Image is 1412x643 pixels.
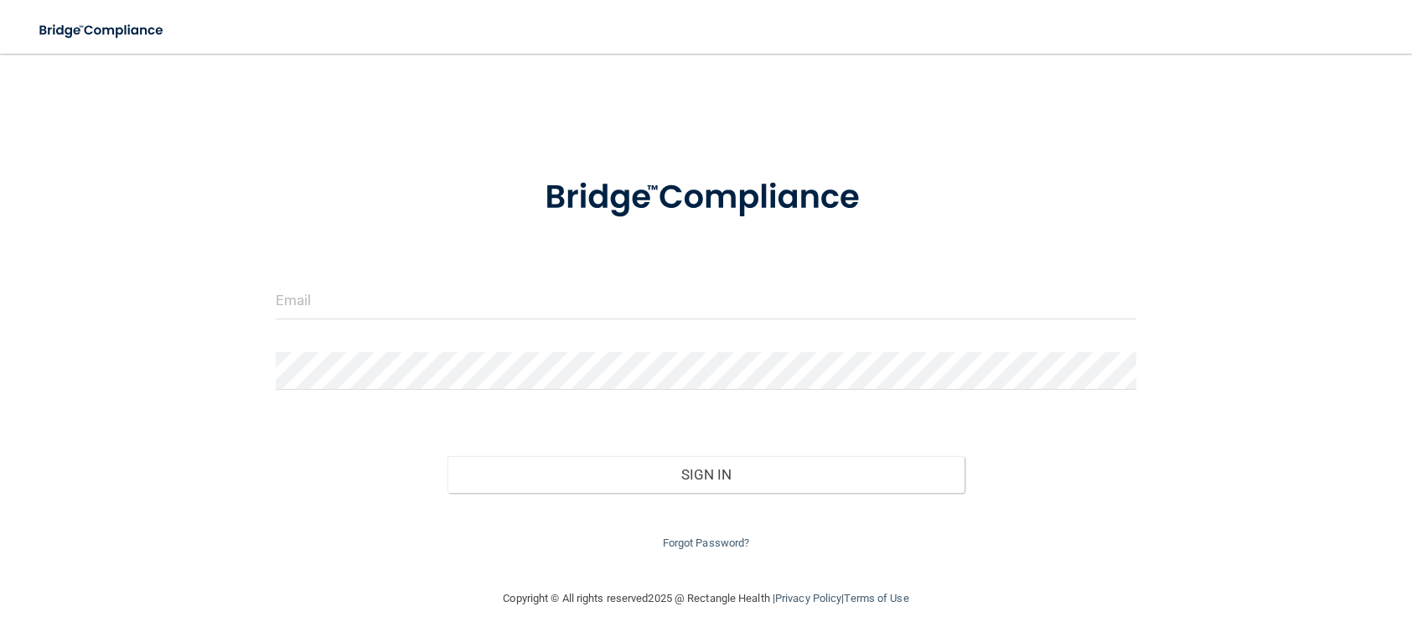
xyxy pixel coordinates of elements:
input: Email [276,282,1136,319]
a: Terms of Use [844,592,908,604]
a: Forgot Password? [663,537,750,549]
button: Sign In [447,456,964,493]
a: Privacy Policy [775,592,841,604]
img: bridge_compliance_login_screen.278c3ca4.svg [25,13,179,48]
div: Copyright © All rights reserved 2025 @ Rectangle Health | | [401,572,1012,625]
img: bridge_compliance_login_screen.278c3ca4.svg [510,154,901,241]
